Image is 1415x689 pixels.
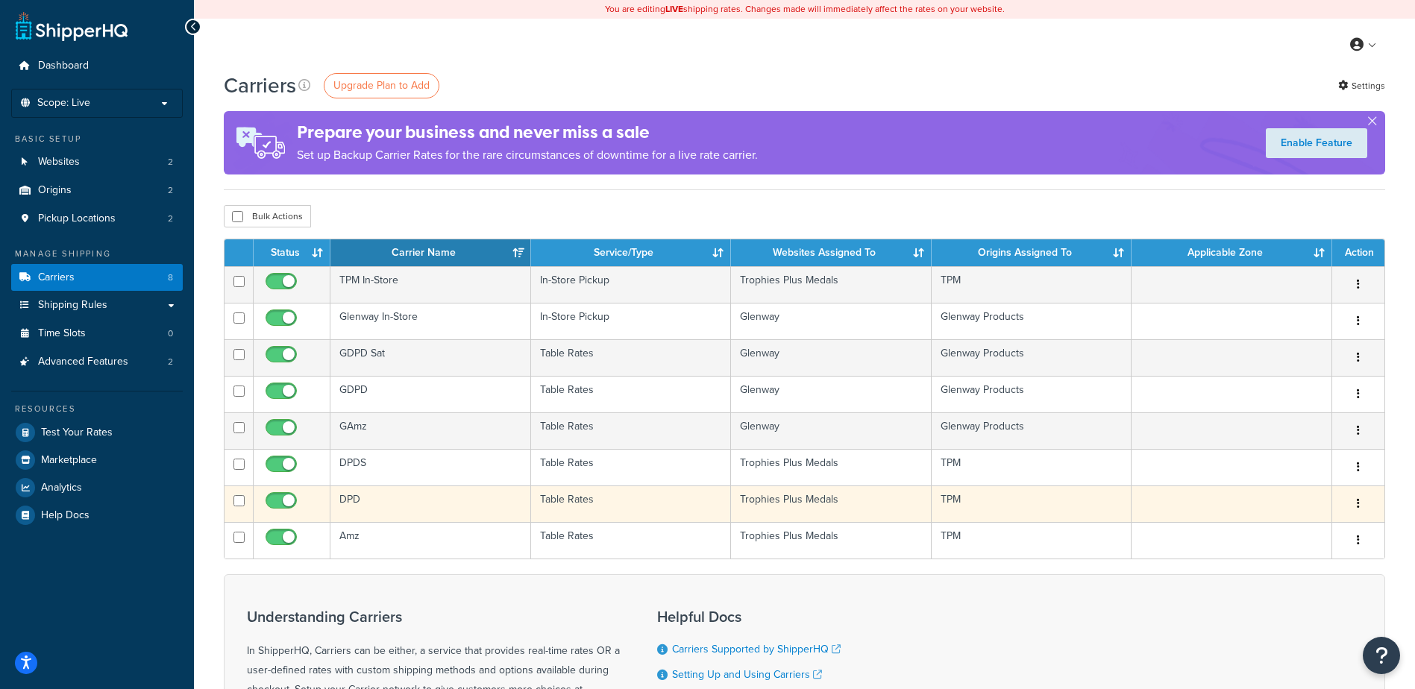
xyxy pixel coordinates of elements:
[531,522,732,559] td: Table Rates
[11,348,183,376] a: Advanced Features 2
[324,73,439,98] a: Upgrade Plan to Add
[11,264,183,292] li: Carriers
[1332,239,1384,266] th: Action
[168,271,173,284] span: 8
[38,299,107,312] span: Shipping Rules
[731,522,932,559] td: Trophies Plus Medals
[11,264,183,292] a: Carriers 8
[731,485,932,522] td: Trophies Plus Medals
[531,485,732,522] td: Table Rates
[41,427,113,439] span: Test Your Rates
[11,133,183,145] div: Basic Setup
[247,608,620,625] h3: Understanding Carriers
[41,454,97,467] span: Marketplace
[330,449,531,485] td: DPDS
[11,320,183,347] a: Time Slots 0
[11,292,183,319] a: Shipping Rules
[1266,128,1367,158] a: Enable Feature
[38,184,72,197] span: Origins
[224,111,297,174] img: ad-rules-rateshop-fe6ec290ccb7230408bd80ed9643f0289d75e0ffd9eb532fc0e269fcd187b520.png
[41,509,90,522] span: Help Docs
[330,303,531,339] td: Glenway In-Store
[11,502,183,529] a: Help Docs
[11,205,183,233] li: Pickup Locations
[932,449,1132,485] td: TPM
[1363,637,1400,674] button: Open Resource Center
[932,522,1132,559] td: TPM
[672,667,822,682] a: Setting Up and Using Carriers
[731,303,932,339] td: Glenway
[11,148,183,176] li: Websites
[932,239,1132,266] th: Origins Assigned To: activate to sort column ascending
[224,71,296,100] h1: Carriers
[330,485,531,522] td: DPD
[932,303,1132,339] td: Glenway Products
[11,419,183,446] a: Test Your Rates
[11,177,183,204] li: Origins
[11,320,183,347] li: Time Slots
[297,120,758,145] h4: Prepare your business and never miss a sale
[38,271,75,284] span: Carriers
[531,303,732,339] td: In-Store Pickup
[330,412,531,449] td: GAmz
[38,213,116,225] span: Pickup Locations
[330,339,531,376] td: GDPD Sat
[11,52,183,80] a: Dashboard
[531,376,732,412] td: Table Rates
[731,412,932,449] td: Glenway
[11,177,183,204] a: Origins 2
[531,239,732,266] th: Service/Type: activate to sort column ascending
[932,412,1132,449] td: Glenway Products
[11,403,183,415] div: Resources
[531,266,732,303] td: In-Store Pickup
[37,97,90,110] span: Scope: Live
[330,239,531,266] th: Carrier Name: activate to sort column ascending
[531,449,732,485] td: Table Rates
[932,339,1132,376] td: Glenway Products
[11,248,183,260] div: Manage Shipping
[731,239,932,266] th: Websites Assigned To: activate to sort column ascending
[38,327,86,340] span: Time Slots
[168,213,173,225] span: 2
[41,482,82,494] span: Analytics
[731,449,932,485] td: Trophies Plus Medals
[11,447,183,474] a: Marketplace
[1338,75,1385,96] a: Settings
[731,339,932,376] td: Glenway
[657,608,852,625] h3: Helpful Docs
[11,348,183,376] li: Advanced Features
[254,239,330,266] th: Status: activate to sort column ascending
[38,156,80,169] span: Websites
[932,485,1132,522] td: TPM
[168,156,173,169] span: 2
[168,184,173,197] span: 2
[531,412,732,449] td: Table Rates
[297,145,758,166] p: Set up Backup Carrier Rates for the rare circumstances of downtime for a live rate carrier.
[731,266,932,303] td: Trophies Plus Medals
[168,327,173,340] span: 0
[38,356,128,368] span: Advanced Features
[11,474,183,501] a: Analytics
[168,356,173,368] span: 2
[330,376,531,412] td: GDPD
[531,339,732,376] td: Table Rates
[330,266,531,303] td: TPM In-Store
[330,522,531,559] td: Amz
[665,2,683,16] b: LIVE
[1132,239,1332,266] th: Applicable Zone: activate to sort column ascending
[224,205,311,227] button: Bulk Actions
[932,266,1132,303] td: TPM
[672,641,841,657] a: Carriers Supported by ShipperHQ
[932,376,1132,412] td: Glenway Products
[731,376,932,412] td: Glenway
[11,148,183,176] a: Websites 2
[38,60,89,72] span: Dashboard
[16,11,128,41] a: ShipperHQ Home
[333,78,430,93] span: Upgrade Plan to Add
